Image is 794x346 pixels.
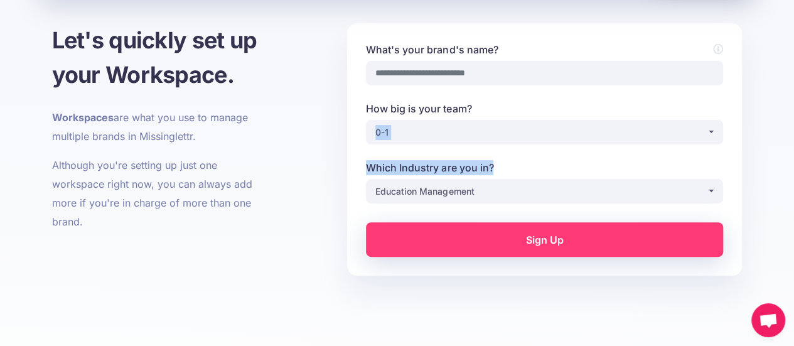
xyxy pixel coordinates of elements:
[366,160,723,175] label: Which Industry are you in?
[366,120,723,144] button: 0-1
[366,101,723,116] label: How big is your team?
[375,125,707,140] div: 0-1
[375,184,707,199] div: Education Management
[751,303,785,337] a: Open chat
[366,222,723,257] a: Sign Up
[366,42,723,57] label: What's your brand's name?
[52,23,270,92] h1: Let's quickly set up your Workspace.
[366,179,723,203] button: Education Management
[52,108,270,146] p: are what you use to manage multiple brands in Missinglettr.
[52,156,270,231] p: Although you're setting up just one workspace right now, you can always add more if you're in cha...
[52,111,114,124] b: Workspaces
